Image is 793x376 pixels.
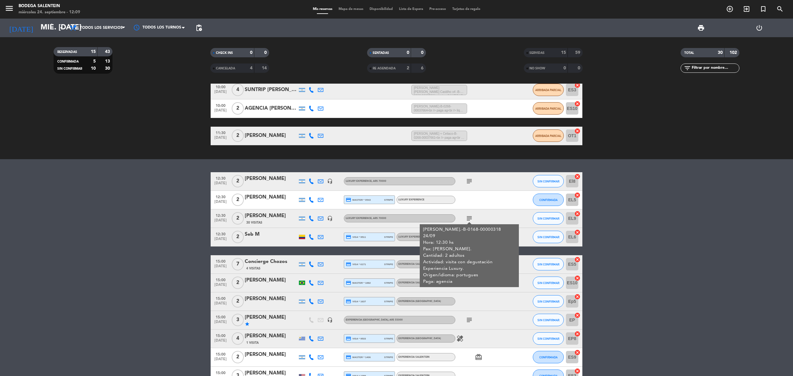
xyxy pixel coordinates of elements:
[232,314,244,326] span: 3
[697,24,705,32] span: print
[411,103,467,114] span: [PERSON_NAME]-B-0268-00037664<br /> paga ag<br /> liq env
[346,197,351,203] i: credit_card
[411,85,467,95] span: [PERSON_NAME] [PERSON_NAME] Castilho x4 -B-0268-00037661 <br /> • CANTIDAD DE PERSONAS: 4<br /> •...
[373,67,396,70] span: RE AGENDADA
[57,67,82,70] span: SIN CONFIRMAR
[398,199,424,201] span: LUXURY EXPERIENCE
[398,356,430,358] span: Experiencia Salentein
[346,319,403,321] span: Experiencia [GEOGRAPHIC_DATA]
[373,51,389,55] span: SENTADAS
[232,212,244,225] span: 2
[533,231,564,243] button: SIN CONFIRMAR
[346,261,351,267] i: credit_card
[366,7,396,11] span: Disponibilidad
[398,282,430,284] span: Experiencia Salentein
[574,312,581,318] i: cancel
[575,50,581,55] strong: 59
[574,101,581,107] i: cancel
[213,313,228,320] span: 15:00
[730,19,788,37] div: LOG OUT
[346,336,366,341] span: visa * 9533
[346,234,351,240] i: credit_card
[245,313,297,321] div: [PERSON_NAME]
[411,131,467,141] span: [PERSON_NAME] + Celiaco-B-0268-00037661<br /> paga ag<br /> liq env
[213,102,228,109] span: 10:00
[718,50,723,55] strong: 30
[213,108,228,116] span: [DATE]
[327,317,333,323] i: headset_mic
[232,84,244,96] span: 4
[684,64,691,72] i: filter_list
[407,66,409,70] strong: 2
[213,301,228,308] span: [DATE]
[335,7,366,11] span: Mapa de mesas
[346,180,386,182] span: LUXURY EXPERIENCE
[398,263,430,265] span: Experiencia Salentein
[5,4,14,15] button: menu
[213,212,228,219] span: 12:30
[213,357,228,364] span: [DATE]
[537,300,559,303] span: SIN CONFIRMAR
[213,90,228,97] span: [DATE]
[232,277,244,289] span: 2
[533,212,564,225] button: SIN CONFIRMAR
[105,66,111,71] strong: 30
[213,295,228,302] span: 15:00
[245,332,297,340] div: [PERSON_NAME]
[19,9,80,15] div: miércoles 24. septiembre - 12:09
[533,175,564,187] button: SIN CONFIRMAR
[232,175,244,187] span: 2
[213,339,228,346] span: [DATE]
[232,194,244,206] span: 2
[105,50,111,54] strong: 43
[213,136,228,143] span: [DATE]
[384,235,393,239] span: stripe
[537,263,559,266] span: SIN CONFIRMAR
[250,50,252,55] strong: 0
[423,226,516,285] div: [PERSON_NAME].-B-0168-00000318 24/09 Hora: 12:30 hs Pax: [PERSON_NAME]. Cantidad: 2 adultos Activ...
[346,261,366,267] span: visa * 6171
[466,177,473,185] i: subject
[245,175,297,183] div: [PERSON_NAME]
[529,67,545,70] span: NO SHOW
[213,237,228,244] span: [DATE]
[456,335,464,342] i: healing
[213,83,228,90] span: 10:00
[213,350,228,357] span: 15:00
[384,262,393,266] span: stripe
[232,102,244,115] span: 2
[91,66,96,71] strong: 10
[743,5,750,13] i: exit_to_app
[533,129,564,142] button: ARRIBADA PARCIAL
[563,66,566,70] strong: 0
[776,5,784,13] i: search
[346,299,366,304] span: visa * 1637
[245,295,297,303] div: [PERSON_NAME]
[213,200,228,207] span: [DATE]
[213,129,228,136] span: 11:30
[561,50,566,55] strong: 15
[246,220,262,225] span: 30 Visitas
[245,258,297,266] div: Concierge Chozos
[232,231,244,243] span: 2
[250,66,252,70] strong: 4
[537,235,559,239] span: SIN CONFIRMAR
[213,320,228,327] span: [DATE]
[691,65,739,72] input: Filtrar por nombre...
[729,50,738,55] strong: 102
[346,354,371,360] span: master * 1406
[533,102,564,115] button: ARRIBADA PARCIAL
[245,212,297,220] div: [PERSON_NAME]
[19,3,80,9] div: Bodega Salentein
[726,5,734,13] i: add_circle_outline
[574,256,581,263] i: cancel
[574,211,581,217] i: cancel
[537,180,559,183] span: SIN CONFIRMAR
[245,86,297,94] div: SUNTRIP [PERSON_NAME]
[57,60,79,63] span: CONFIRMADA
[232,351,244,363] span: 2
[537,217,559,220] span: SIN CONFIRMAR
[5,21,37,35] i: [DATE]
[466,316,473,324] i: subject
[232,129,244,142] span: 2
